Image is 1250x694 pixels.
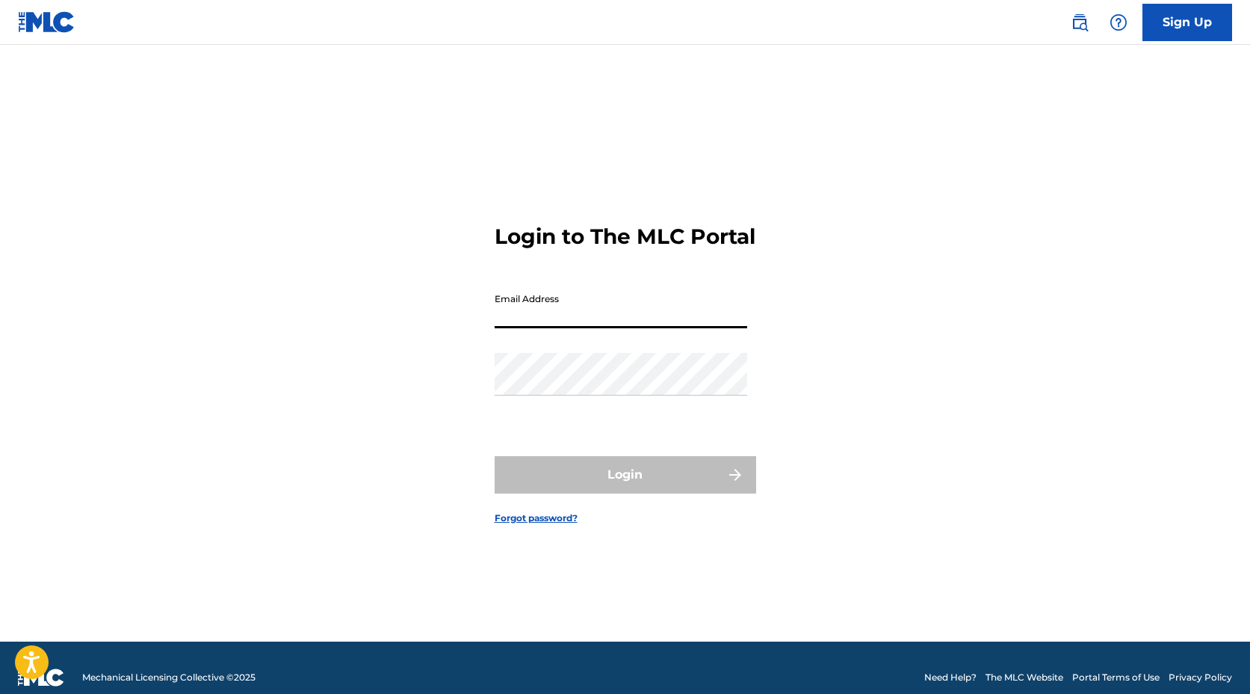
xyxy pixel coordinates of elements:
div: Help [1104,7,1133,37]
a: Sign Up [1142,4,1232,41]
a: Portal Terms of Use [1072,671,1160,684]
a: Public Search [1065,7,1095,37]
a: Privacy Policy [1169,671,1232,684]
h3: Login to The MLC Portal [495,224,755,250]
a: Forgot password? [495,512,578,525]
img: logo [18,669,64,687]
img: help [1110,13,1127,31]
img: search [1071,13,1089,31]
span: Mechanical Licensing Collective © 2025 [82,671,256,684]
img: MLC Logo [18,11,75,33]
iframe: Chat Widget [1175,622,1250,694]
a: Need Help? [924,671,977,684]
a: The MLC Website [986,671,1063,684]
